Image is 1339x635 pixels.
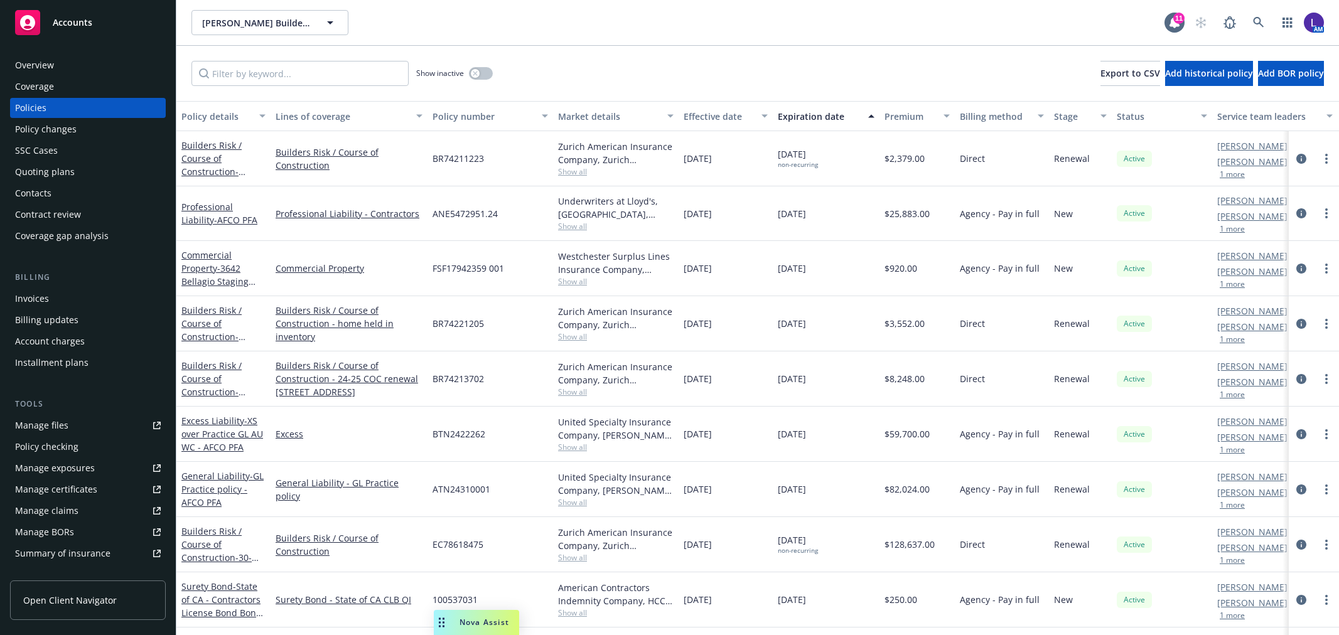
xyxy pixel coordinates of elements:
[10,119,166,139] a: Policy changes
[1122,318,1147,329] span: Active
[558,526,674,552] div: Zurich American Insurance Company, Zurich Insurance Group
[10,458,166,478] span: Manage exposures
[15,310,78,330] div: Billing updates
[558,581,674,607] div: American Contractors Indemnity Company, HCC Surety
[15,141,58,161] div: SSC Cases
[1122,594,1147,606] span: Active
[778,483,806,496] span: [DATE]
[553,101,679,131] button: Market details
[181,110,252,123] div: Policy details
[53,18,92,28] span: Accounts
[1319,206,1334,221] a: more
[181,304,261,356] a: Builders Risk / Course of Construction
[778,262,806,275] span: [DATE]
[15,353,89,373] div: Installment plans
[885,427,930,440] span: $59,700.00
[1217,10,1242,35] a: Report a Bug
[1054,152,1090,165] span: Renewal
[1319,261,1334,276] a: more
[15,119,77,139] div: Policy changes
[1217,210,1288,223] a: [PERSON_NAME]
[181,262,255,301] span: - 3642 Bellagio Staging equipment
[1217,194,1288,207] a: [PERSON_NAME]
[558,250,674,276] div: Westchester Surplus Lines Insurance Company, Chubb Group, Burns & [PERSON_NAME]
[10,205,166,225] a: Contract review
[416,68,464,78] span: Show inactive
[1258,67,1324,79] span: Add BOR policy
[433,110,534,123] div: Policy number
[10,5,166,40] a: Accounts
[684,262,712,275] span: [DATE]
[1294,316,1309,331] a: circleInformation
[1122,373,1147,385] span: Active
[1054,262,1073,275] span: New
[433,152,484,165] span: BR74211223
[276,207,422,220] a: Professional Liability - Contractors
[885,538,935,551] span: $128,637.00
[558,442,674,452] span: Show all
[1100,67,1160,79] span: Export to CSV
[1304,13,1324,33] img: photo
[684,317,712,330] span: [DATE]
[1122,539,1147,550] span: Active
[1294,592,1309,607] a: circleInformation
[1173,13,1185,24] div: 11
[558,331,674,342] span: Show all
[558,552,674,563] span: Show all
[15,226,109,246] div: Coverage gap analysis
[778,427,806,440] span: [DATE]
[10,522,166,542] a: Manage BORs
[1220,557,1245,564] button: 1 more
[15,77,54,97] div: Coverage
[15,501,78,521] div: Manage claims
[1220,446,1245,454] button: 1 more
[960,427,1040,440] span: Agency - Pay in full
[885,317,925,330] span: $3,552.00
[433,207,498,220] span: ANE5472951.24
[271,101,428,131] button: Lines of coverage
[191,61,409,86] input: Filter by keyword...
[1054,427,1090,440] span: Renewal
[558,497,674,508] span: Show all
[1217,155,1288,168] a: [PERSON_NAME]
[23,594,117,607] span: Open Client Navigator
[960,262,1040,275] span: Agency - Pay in full
[558,140,674,166] div: Zurich American Insurance Company, Zurich Insurance Group
[1294,206,1309,221] a: circleInformation
[960,483,1040,496] span: Agency - Pay in full
[1054,110,1093,123] div: Stage
[10,398,166,410] div: Tools
[885,483,930,496] span: $82,024.00
[558,195,674,221] div: Underwriters at Lloyd's, [GEOGRAPHIC_DATA], [PERSON_NAME] of [GEOGRAPHIC_DATA], RT Specialty Insu...
[202,16,311,29] span: [PERSON_NAME] Builders LLC
[276,146,422,172] a: Builders Risk / Course of Construction
[1294,371,1309,387] a: circleInformation
[1319,537,1334,552] a: more
[1049,101,1112,131] button: Stage
[778,593,806,606] span: [DATE]
[1054,483,1090,496] span: Renewal
[15,183,51,203] div: Contacts
[1220,612,1245,619] button: 1 more
[1212,101,1338,131] button: Service team leaders
[1217,110,1319,123] div: Service team leaders
[1319,427,1334,442] a: more
[10,437,166,457] a: Policy checking
[181,470,264,508] a: General Liability
[1246,10,1271,35] a: Search
[1319,482,1334,497] a: more
[276,110,409,123] div: Lines of coverage
[181,415,263,453] span: - XS over Practice GL AU WC - AFCO PFA
[1217,430,1288,444] a: [PERSON_NAME]
[558,110,660,123] div: Market details
[558,221,674,232] span: Show all
[10,501,166,521] a: Manage claims
[1220,501,1245,509] button: 1 more
[558,360,674,387] div: Zurich American Insurance Company, Zurich Insurance Group
[684,372,712,385] span: [DATE]
[1217,541,1288,554] a: [PERSON_NAME]
[885,593,917,606] span: $250.00
[181,249,249,301] a: Commercial Property
[1319,592,1334,607] a: more
[684,538,712,551] span: [DATE]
